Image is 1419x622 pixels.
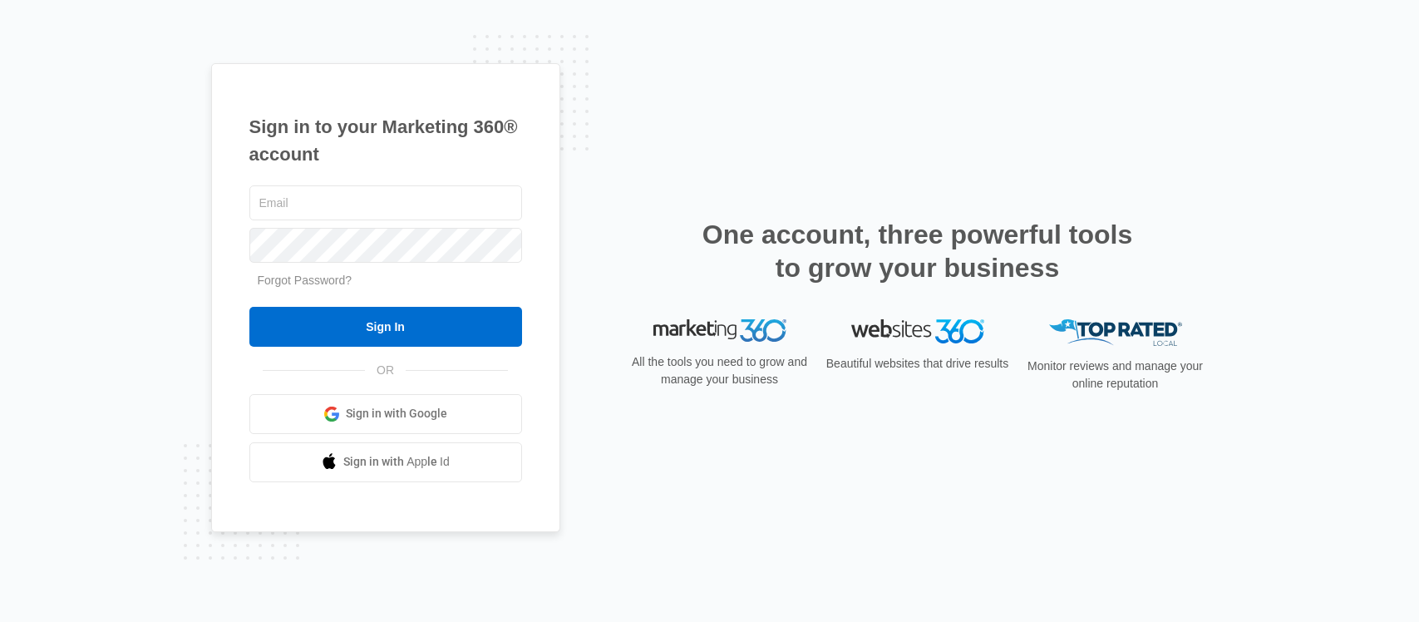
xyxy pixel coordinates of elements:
img: Marketing 360 [653,319,786,343]
h2: One account, three powerful tools to grow your business [697,218,1138,284]
input: Email [249,185,522,220]
p: All the tools you need to grow and manage your business [627,353,813,388]
span: Sign in with Google [346,405,447,422]
p: Monitor reviews and manage your online reputation [1022,358,1209,392]
img: Websites 360 [851,319,984,343]
h1: Sign in to your Marketing 360® account [249,113,522,168]
a: Sign in with Google [249,394,522,434]
span: Sign in with Apple Id [343,453,450,471]
a: Forgot Password? [258,274,352,287]
a: Sign in with Apple Id [249,442,522,482]
span: OR [365,362,406,379]
input: Sign In [249,307,522,347]
p: Beautiful websites that drive results [825,355,1011,373]
img: Top Rated Local [1049,319,1182,347]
